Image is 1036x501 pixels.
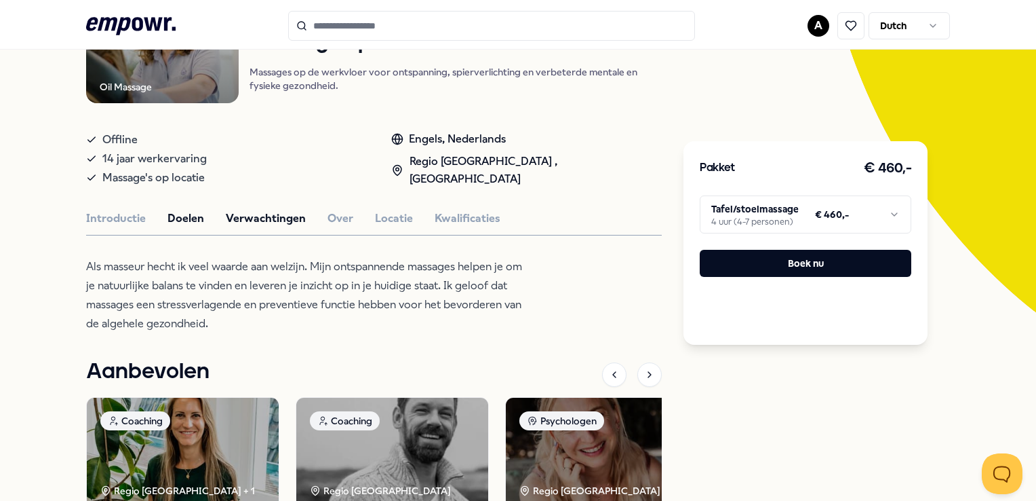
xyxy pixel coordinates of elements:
button: Doelen [167,210,204,227]
iframe: Help Scout Beacon - Open [982,453,1022,494]
button: Verwachtingen [226,210,306,227]
button: Kwalificaties [435,210,500,227]
div: Regio [GEOGRAPHIC_DATA] , [GEOGRAPHIC_DATA] [391,153,662,187]
div: Regio [GEOGRAPHIC_DATA] + 1 [100,483,255,498]
h1: Aanbevolen [86,355,210,389]
div: Oil Massage [100,79,152,94]
button: Over [327,210,353,227]
span: Als masseur hecht ik veel waarde aan welzijn. Mijn ontspannende massages helpen je om je natuurli... [86,260,522,330]
input: Search for products, categories or subcategories [288,11,695,41]
span: Massage's op locatie [102,168,205,187]
div: Engels, Nederlands [391,130,662,148]
h3: Pakket [700,160,735,177]
span: Offline [102,130,138,149]
div: Psychologen [519,411,604,430]
div: Regio [GEOGRAPHIC_DATA] [519,483,662,498]
h3: € 460,- [864,157,912,179]
button: Boek nu [700,250,911,277]
div: Regio [GEOGRAPHIC_DATA] [310,483,453,498]
div: Coaching [310,411,380,430]
button: A [808,15,829,37]
p: Massages op de werkvloer voor ontspanning, spierverlichting en verbeterde mentale en fysieke gezo... [250,65,662,92]
div: Coaching [100,411,170,430]
button: Locatie [375,210,413,227]
button: Introductie [86,210,146,227]
span: 14 jaar werkervaring [102,149,207,168]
